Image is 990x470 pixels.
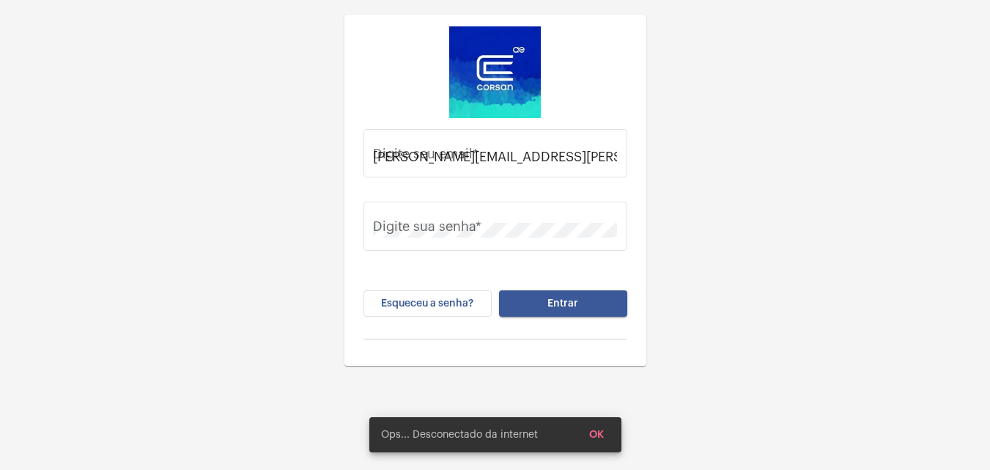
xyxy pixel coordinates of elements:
[499,290,627,317] button: Entrar
[547,298,578,309] span: Entrar
[381,427,538,442] span: Ops... Desconectado da internet
[577,422,616,448] button: OK
[373,150,617,164] input: Digite seu email
[449,26,541,118] img: d4669ae0-8c07-2337-4f67-34b0df7f5ae4.jpeg
[363,290,492,317] button: Esqueceu a senha?
[381,298,473,309] span: Esqueceu a senha?
[589,430,604,440] span: OK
